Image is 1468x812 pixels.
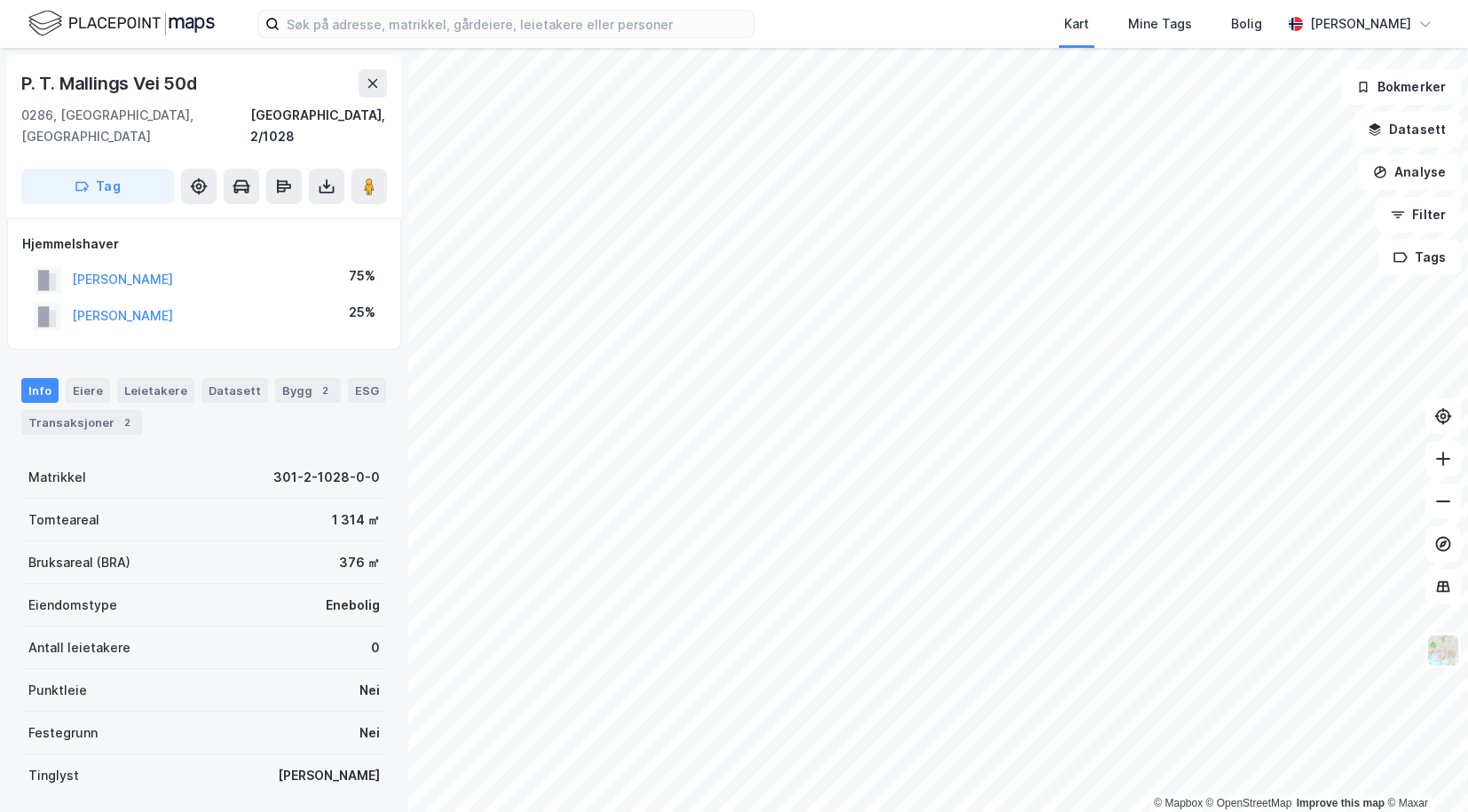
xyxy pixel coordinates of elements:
div: 301-2-1028-0-0 [273,467,380,488]
a: Improve this map [1297,797,1385,809]
div: Hjemmelshaver [22,233,386,255]
a: OpenStreetMap [1206,797,1292,809]
div: 376 ㎡ [339,552,380,573]
div: Eiendomstype [28,595,117,616]
div: 0286, [GEOGRAPHIC_DATA], [GEOGRAPHIC_DATA] [21,105,250,147]
button: Filter [1376,197,1461,233]
div: Punktleie [28,680,87,701]
div: Festegrunn [28,722,98,744]
div: Tinglyst [28,765,79,786]
div: 2 [316,382,334,399]
a: Mapbox [1154,797,1203,809]
div: Info [21,378,59,403]
div: Kart [1064,13,1089,35]
div: Leietakere [117,378,194,403]
div: 25% [349,302,375,323]
div: Enebolig [326,595,380,616]
input: Søk på adresse, matrikkel, gårdeiere, leietakere eller personer [280,11,754,37]
div: Bygg [275,378,341,403]
div: Matrikkel [28,467,86,488]
div: 0 [371,637,380,658]
div: Mine Tags [1128,13,1192,35]
div: [GEOGRAPHIC_DATA], 2/1028 [250,105,387,147]
button: Tag [21,169,174,204]
iframe: Chat Widget [1379,727,1468,812]
div: Bruksareal (BRA) [28,552,130,573]
div: Bolig [1231,13,1262,35]
div: P. T. Mallings Vei 50d [21,69,201,98]
div: 75% [349,265,375,287]
div: Nei [359,722,380,744]
div: 2 [118,414,136,431]
div: Antall leietakere [28,637,130,658]
div: Transaksjoner [21,410,143,435]
button: Datasett [1353,112,1461,147]
div: [PERSON_NAME] [1310,13,1411,35]
img: Z [1426,634,1460,667]
button: Tags [1378,240,1461,275]
button: Analyse [1358,154,1461,190]
img: logo.f888ab2527a4732fd821a326f86c7f29.svg [28,8,215,39]
div: Tomteareal [28,509,99,531]
div: ESG [348,378,386,403]
div: Datasett [201,378,268,403]
div: 1 314 ㎡ [332,509,380,531]
div: [PERSON_NAME] [278,765,380,786]
div: Eiere [66,378,110,403]
div: Nei [359,680,380,701]
button: Bokmerker [1341,69,1461,105]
